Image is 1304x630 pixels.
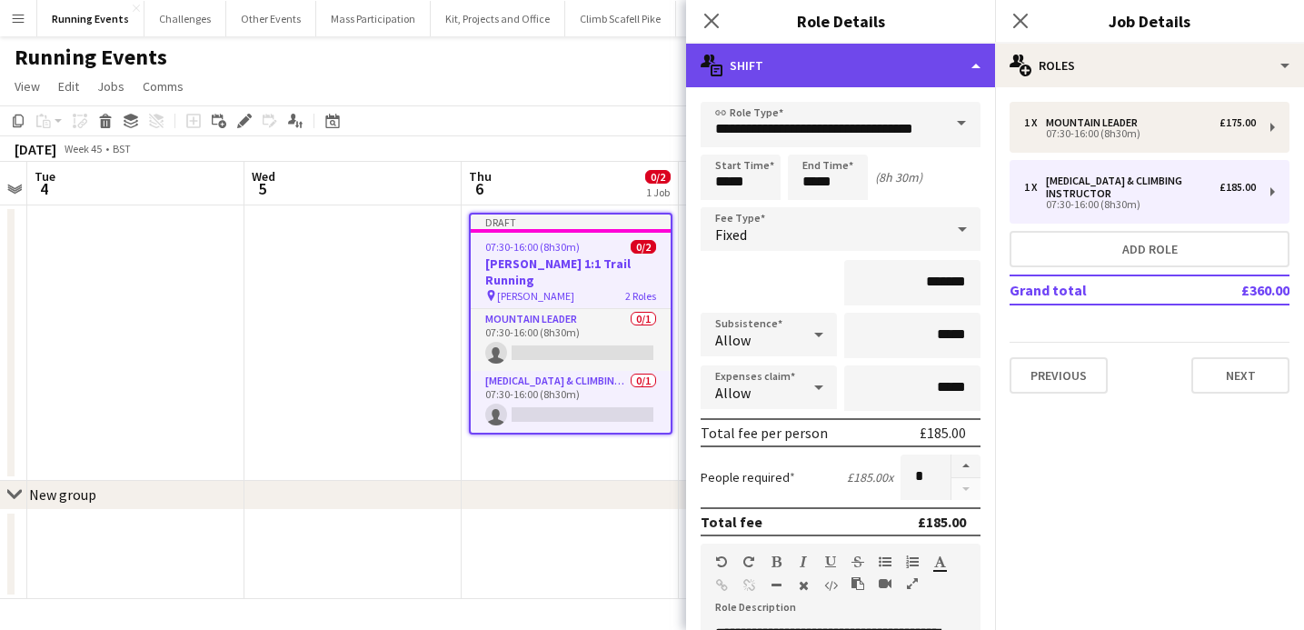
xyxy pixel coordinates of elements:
h3: Job Details [995,9,1304,33]
span: Allow [715,384,751,402]
span: Comms [143,78,184,95]
div: £175.00 [1219,116,1256,129]
div: BST [113,142,131,155]
div: Mountain Leader [1046,116,1145,129]
button: Previous [1010,357,1108,394]
span: 0/2 [631,240,656,254]
a: View [7,75,47,98]
app-job-card: Draft07:30-16:00 (8h30m)0/2[PERSON_NAME] 1:1 Trail Running [PERSON_NAME]2 RolesMountain Leader0/1... [469,213,672,435]
div: 07:30-16:00 (8h30m) [1024,200,1256,209]
span: 0/2 [645,170,671,184]
div: [MEDICAL_DATA] & Climbing Instructor [1046,175,1219,200]
button: Underline [824,555,837,569]
span: Tue [35,168,55,185]
a: Comms [135,75,191,98]
div: (8h 30m) [875,169,922,185]
span: Thu [469,168,492,185]
button: Ordered List [906,555,919,569]
h1: Running Events [15,44,167,71]
button: Unordered List [879,555,891,569]
span: 4 [32,178,55,199]
a: Jobs [90,75,132,98]
div: 1 x [1024,116,1046,129]
button: Paste as plain text [851,576,864,591]
span: 5 [249,178,275,199]
button: Insert video [879,576,891,591]
div: 1 x [1024,181,1046,194]
button: Mass Participation [316,1,431,36]
span: Allow [715,331,751,349]
button: Bold [770,555,782,569]
td: £360.00 [1181,275,1289,305]
span: Jobs [97,78,124,95]
button: HTML Code [824,578,837,593]
button: Kit, Projects and Office [431,1,565,36]
div: New group [29,485,96,504]
div: Total fee [701,513,762,531]
button: Climb Scafell Pike [565,1,676,36]
button: Fullscreen [906,576,919,591]
div: Shift [686,44,995,87]
div: Roles [995,44,1304,87]
button: Clear Formatting [797,578,810,593]
div: Draft [471,215,671,229]
span: 07:30-16:00 (8h30m) [485,240,580,254]
span: 2 Roles [625,289,656,303]
td: Grand total [1010,275,1181,305]
span: Fixed [715,225,747,244]
h3: Role Details [686,9,995,33]
button: Increase [951,455,980,478]
label: People required [701,469,795,485]
span: Week 45 [60,142,105,155]
div: 07:30-16:00 (8h30m) [1024,129,1256,138]
button: Running Events [37,1,144,36]
button: Add role [1010,231,1289,267]
h3: [PERSON_NAME] 1:1 Trail Running [471,255,671,288]
a: Edit [51,75,86,98]
span: View [15,78,40,95]
button: Strikethrough [851,555,864,569]
div: £185.00 [1219,181,1256,194]
button: Italic [797,555,810,569]
button: Horizontal Line [770,578,782,593]
button: Next [1191,357,1289,394]
span: 6 [466,178,492,199]
span: 7 [683,178,701,199]
span: Edit [58,78,79,95]
button: Undo [715,555,728,569]
div: £185.00 [918,513,966,531]
app-card-role: [MEDICAL_DATA] & Climbing Instructor0/107:30-16:00 (8h30m) [471,371,671,433]
button: Climb Snowdon [676,1,779,36]
app-card-role: Mountain Leader0/107:30-16:00 (8h30m) [471,309,671,371]
span: Wed [252,168,275,185]
div: £185.00 x [847,469,893,485]
button: Redo [742,555,755,569]
span: [PERSON_NAME] [497,289,574,303]
div: £185.00 [920,424,966,442]
button: Text Color [933,555,946,569]
div: Total fee per person [701,424,828,442]
button: Other Events [226,1,316,36]
div: [DATE] [15,140,56,158]
div: 1 Job [646,185,670,199]
button: Challenges [144,1,226,36]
